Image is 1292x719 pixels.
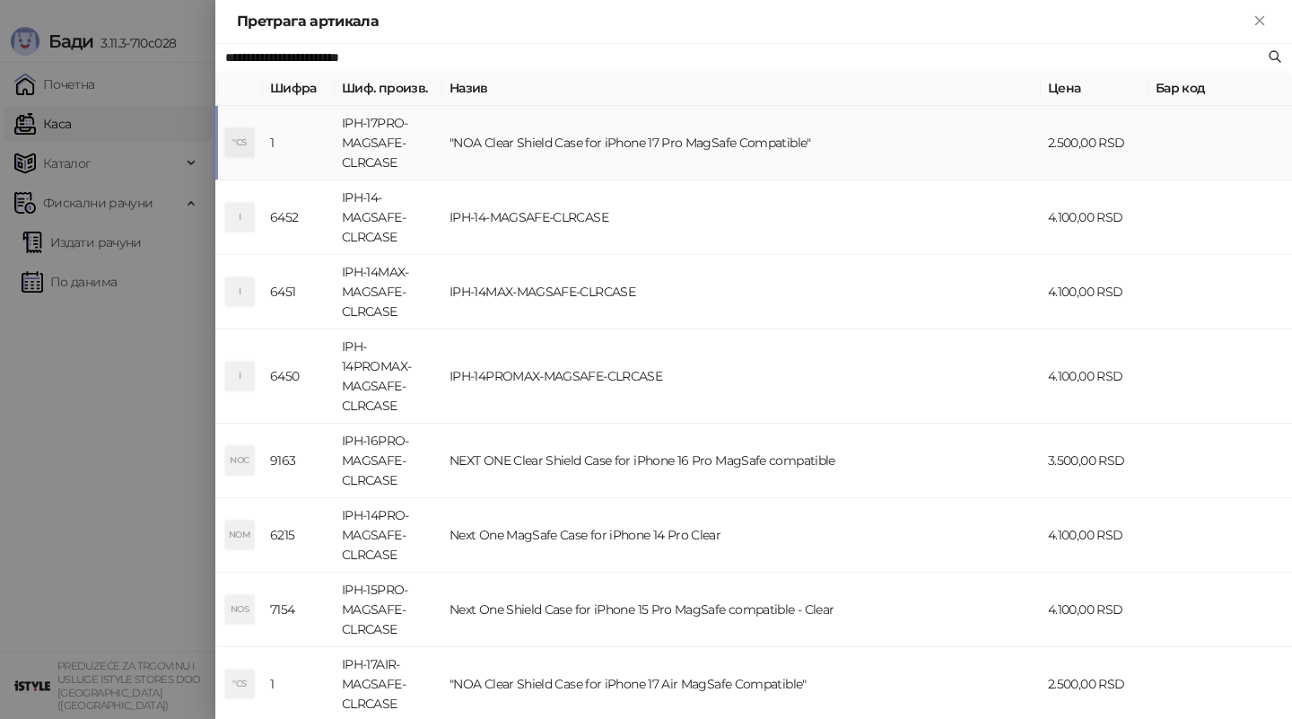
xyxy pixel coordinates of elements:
[263,106,335,180] td: 1
[263,329,335,424] td: 6450
[1249,11,1270,32] button: Close
[335,71,442,106] th: Шиф. произв.
[1041,424,1148,498] td: 3.500,00 RSD
[225,595,254,624] div: NOS
[335,498,442,573] td: IPH-14PRO-MAGSAFE-CLRCASE
[442,106,1041,180] td: "NOA Clear Shield Case for iPhone 17 Pro MagSafe Compatible"
[263,255,335,329] td: 6451
[225,446,254,475] div: NOC
[335,424,442,498] td: IPH-16PRO-MAGSAFE-CLRCASE
[442,71,1041,106] th: Назив
[1041,573,1148,647] td: 4.100,00 RSD
[1041,255,1148,329] td: 4.100,00 RSD
[225,277,254,306] div: I
[442,573,1041,647] td: Next One Shield Case for iPhone 15 Pro MagSafe compatible - Clear
[225,203,254,232] div: I
[263,71,335,106] th: Шифра
[1041,180,1148,255] td: 4.100,00 RSD
[225,521,254,549] div: NOM
[1041,329,1148,424] td: 4.100,00 RSD
[263,498,335,573] td: 6215
[1041,71,1148,106] th: Цена
[442,180,1041,255] td: IPH-14-MAGSAFE-CLRCASE
[237,11,1249,32] div: Претрага артикала
[263,180,335,255] td: 6452
[335,573,442,647] td: IPH-15PRO-MAGSAFE-CLRCASE
[1148,71,1292,106] th: Бар код
[335,180,442,255] td: IPH-14-MAGSAFE-CLRCASE
[225,362,254,390] div: I
[263,424,335,498] td: 9163
[225,670,254,698] div: "CS
[335,255,442,329] td: IPH-14MAX-MAGSAFE-CLRCASE
[335,329,442,424] td: IPH-14PROMAX-MAGSAFE-CLRCASE
[442,498,1041,573] td: Next One MagSafe Case for iPhone 14 Pro Clear
[442,329,1041,424] td: IPH-14PROMAX-MAGSAFE-CLRCASE
[335,106,442,180] td: IPH-17PRO-MAGSAFE-CLRCASE
[225,128,254,157] div: "CS
[263,573,335,647] td: 7154
[1041,498,1148,573] td: 4.100,00 RSD
[1041,106,1148,180] td: 2.500,00 RSD
[442,255,1041,329] td: IPH-14MAX-MAGSAFE-CLRCASE
[442,424,1041,498] td: NEXT ONE Clear Shield Case for iPhone 16 Pro MagSafe compatible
